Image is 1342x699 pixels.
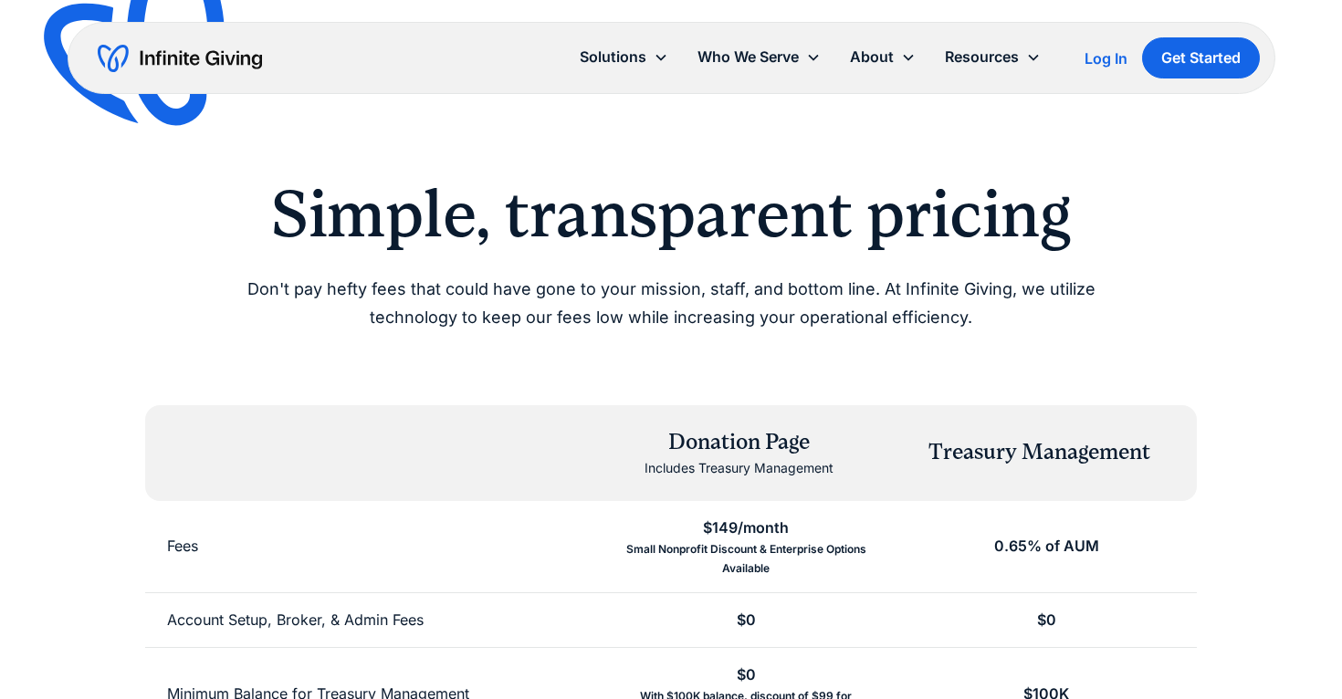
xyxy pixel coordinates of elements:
[98,44,262,73] a: home
[1085,47,1127,69] a: Log In
[930,37,1055,77] div: Resources
[618,540,875,578] div: Small Nonprofit Discount & Enterprise Options Available
[1085,51,1127,66] div: Log In
[167,608,424,632] div: Account Setup, Broker, & Admin Fees
[580,45,646,69] div: Solutions
[683,37,835,77] div: Who We Serve
[737,608,756,632] div: $0
[737,662,756,687] div: $0
[835,37,930,77] div: About
[1037,608,1056,632] div: $0
[204,276,1138,331] p: Don't pay hefty fees that could have gone to your mission, staff, and bottom line. At Infinite Gi...
[204,175,1138,254] h2: Simple, transparent pricing
[994,534,1099,558] div: 0.65% of AUM
[1142,37,1260,78] a: Get Started
[703,516,789,540] div: $149/month
[645,457,834,479] div: Includes Treasury Management
[850,45,894,69] div: About
[167,534,198,558] div: Fees
[928,437,1150,468] div: Treasury Management
[565,37,683,77] div: Solutions
[697,45,799,69] div: Who We Serve
[645,427,834,458] div: Donation Page
[945,45,1019,69] div: Resources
